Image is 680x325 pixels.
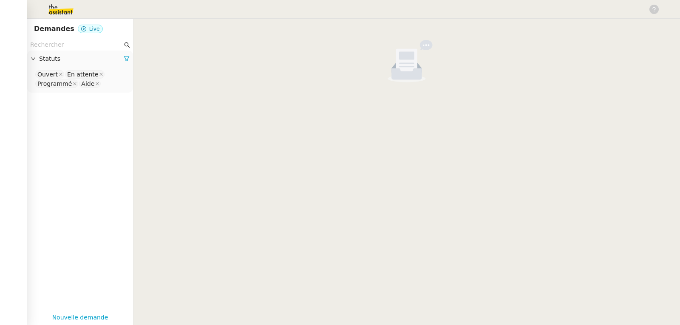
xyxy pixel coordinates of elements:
nz-select-item: Programmé [35,79,78,88]
a: Nouvelle demande [52,313,108,322]
nz-select-item: Aide [79,79,101,88]
span: Live [89,26,100,32]
div: Statuts [27,51,133,67]
input: Rechercher [30,40,122,50]
nz-select-item: Ouvert [35,70,64,79]
nz-page-header-title: Demandes [34,23,74,35]
div: Programmé [37,80,72,88]
span: Statuts [39,54,124,64]
div: Ouvert [37,71,58,78]
nz-select-item: En attente [65,70,105,79]
div: En attente [67,71,98,78]
div: Aide [81,80,94,88]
